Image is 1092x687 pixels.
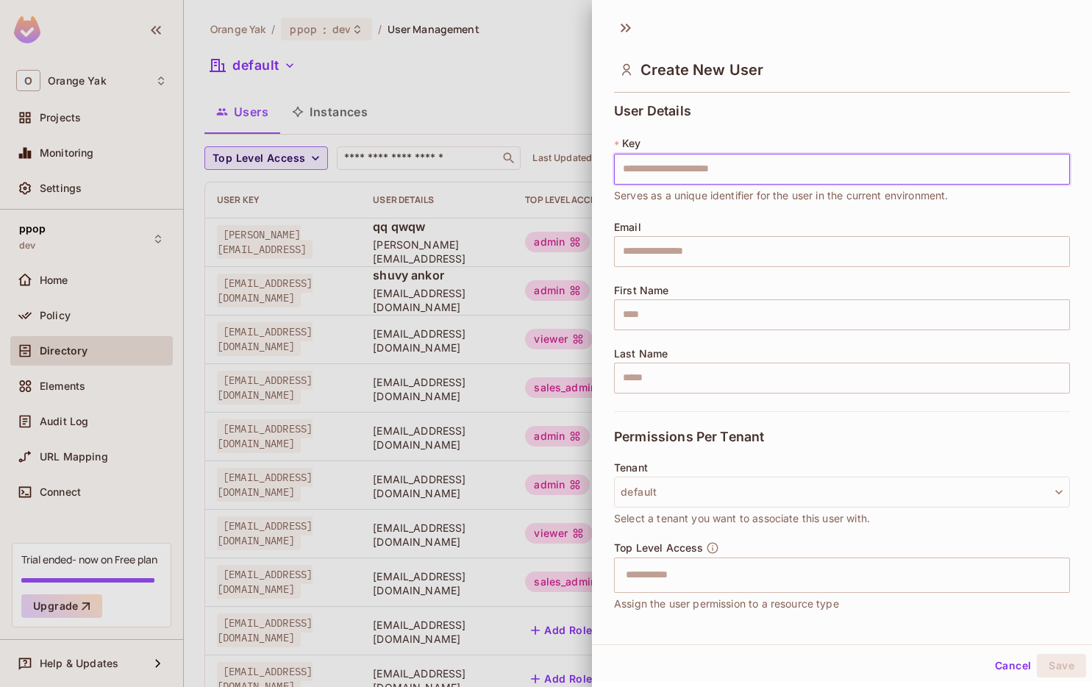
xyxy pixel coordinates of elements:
[640,61,763,79] span: Create New User
[614,104,691,118] span: User Details
[614,510,870,527] span: Select a tenant you want to associate this user with.
[1037,654,1086,677] button: Save
[989,654,1037,677] button: Cancel
[614,542,703,554] span: Top Level Access
[622,138,640,149] span: Key
[614,462,648,474] span: Tenant
[614,221,641,233] span: Email
[614,285,669,296] span: First Name
[614,188,949,204] span: Serves as a unique identifier for the user in the current environment.
[614,596,839,612] span: Assign the user permission to a resource type
[614,348,668,360] span: Last Name
[614,430,764,444] span: Permissions Per Tenant
[1062,573,1065,576] button: Open
[614,477,1070,508] button: default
